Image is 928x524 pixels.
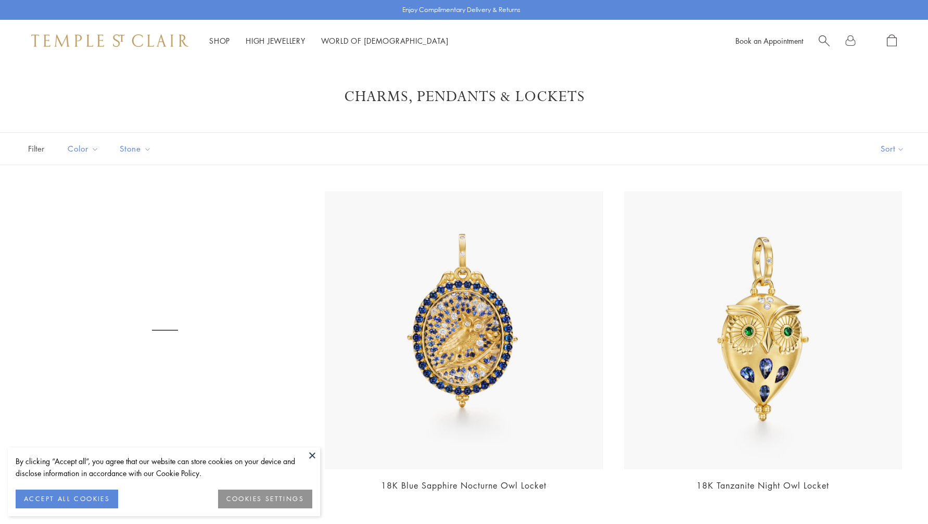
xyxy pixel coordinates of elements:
[16,455,312,479] div: By clicking “Accept all”, you agree that our website can store cookies on your device and disclos...
[209,34,449,47] nav: Main navigation
[246,35,306,46] a: High JewelleryHigh Jewellery
[209,35,230,46] a: ShopShop
[115,142,159,155] span: Stone
[112,137,159,160] button: Stone
[624,191,902,469] img: 18K Tanzanite Night Owl Locket
[325,191,603,469] img: 18K Blue Sapphire Nocturne Owl Locket
[381,480,546,491] a: 18K Blue Sapphire Nocturne Owl Locket
[26,191,304,469] a: 18K Emerald Nocturne Owl Locket
[857,133,928,165] button: Show sort by
[218,490,312,508] button: COOKIES SETTINGS
[887,34,897,47] a: Open Shopping Bag
[16,490,118,508] button: ACCEPT ALL COOKIES
[60,137,107,160] button: Color
[321,35,449,46] a: World of [DEMOGRAPHIC_DATA]World of [DEMOGRAPHIC_DATA]
[42,88,886,106] h1: Charms, Pendants & Lockets
[735,35,803,46] a: Book an Appointment
[62,142,107,155] span: Color
[402,5,520,15] p: Enjoy Complimentary Delivery & Returns
[819,34,830,47] a: Search
[696,480,829,491] a: 18K Tanzanite Night Owl Locket
[31,34,188,47] img: Temple St. Clair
